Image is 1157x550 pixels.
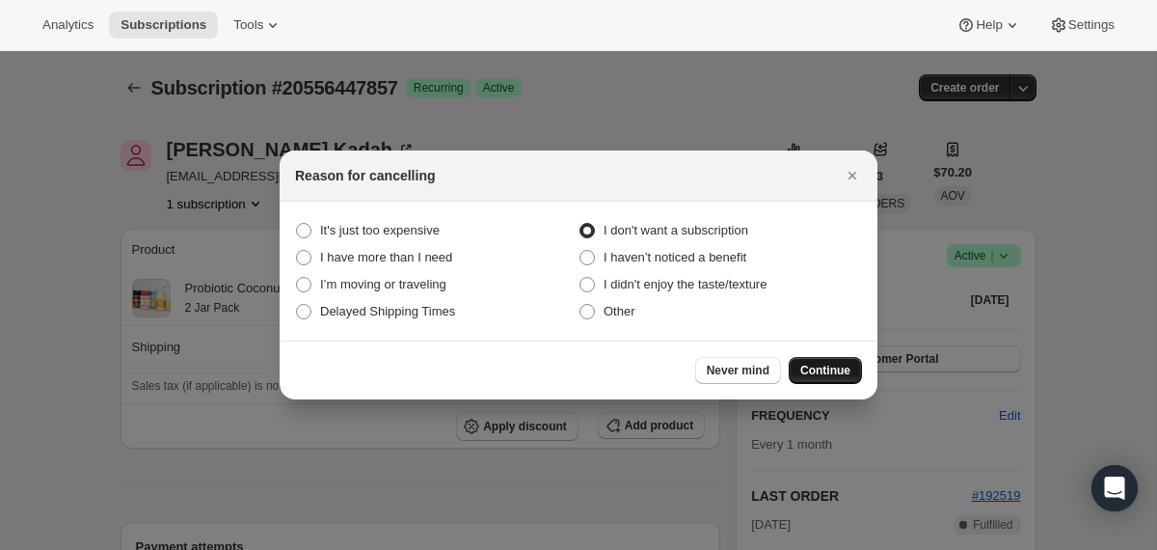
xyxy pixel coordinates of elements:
button: Analytics [31,12,105,39]
h2: Reason for cancelling [295,166,435,185]
button: Subscriptions [109,12,218,39]
button: Settings [1037,12,1126,39]
button: Tools [222,12,294,39]
span: Continue [800,363,850,378]
span: Analytics [42,17,94,33]
span: Delayed Shipping Times [320,304,455,318]
span: I haven’t noticed a benefit [604,250,746,264]
span: It's just too expensive [320,223,440,237]
span: Help [976,17,1002,33]
span: I don't want a subscription [604,223,748,237]
span: Subscriptions [121,17,206,33]
span: I’m moving or traveling [320,277,446,291]
span: Never mind [707,363,769,378]
div: Open Intercom Messenger [1091,465,1138,511]
span: Tools [233,17,263,33]
button: Close [839,162,866,189]
span: Settings [1068,17,1115,33]
span: I have more than I need [320,250,452,264]
span: Other [604,304,635,318]
button: Help [945,12,1033,39]
span: I didn't enjoy the taste/texture [604,277,767,291]
button: Never mind [695,357,781,384]
button: Continue [789,357,862,384]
